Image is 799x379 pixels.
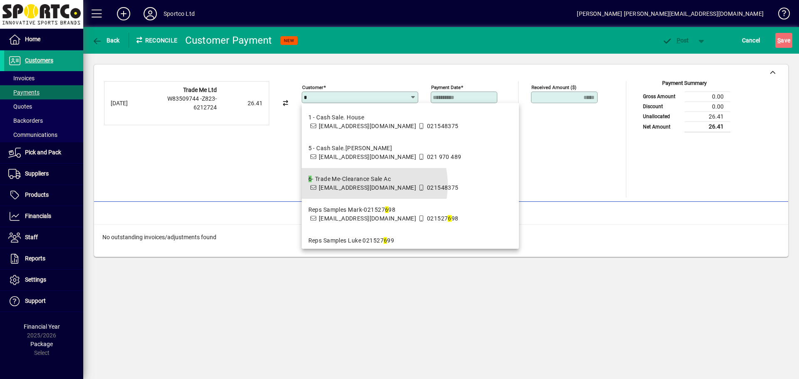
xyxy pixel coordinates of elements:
[319,154,416,160] span: [EMAIL_ADDRESS][DOMAIN_NAME]
[25,191,49,198] span: Products
[111,99,144,108] div: [DATE]
[677,37,680,44] span: P
[25,149,61,156] span: Pick and Pack
[302,168,519,199] mat-option: 6 - Trade Me-Clearance Sale Ac
[25,255,45,262] span: Reports
[4,71,83,85] a: Invoices
[685,111,730,121] td: 26.41
[685,92,730,102] td: 0.00
[639,81,730,133] app-page-summary-card: Payment Summary
[4,163,83,184] a: Suppliers
[4,227,83,248] a: Staff
[308,176,312,182] em: 6
[25,57,53,64] span: Customers
[639,92,685,102] td: Gross Amount
[8,89,40,96] span: Payments
[302,84,323,90] mat-label: Customer
[308,144,462,153] div: 5 - Cash Sale.[PERSON_NAME]
[4,185,83,206] a: Products
[639,79,730,92] div: Payment Summary
[4,248,83,269] a: Reports
[183,87,217,93] strong: Trade Me Ltd
[8,103,32,110] span: Quotes
[94,225,788,250] div: No outstanding invoices/adjustments found
[427,184,459,191] span: 021548375
[4,291,83,312] a: Support
[302,107,519,137] mat-option: 1 - Cash Sale. House
[308,175,459,183] div: - Trade Me-Clearance Sale Ac
[385,206,388,213] em: 6
[448,215,451,222] em: 6
[129,34,179,47] div: Reconcile
[92,37,120,44] span: Back
[110,6,137,21] button: Add
[775,33,792,48] button: Save
[427,154,462,160] span: 021 970 489
[662,37,689,44] span: ost
[25,234,38,240] span: Staff
[4,29,83,50] a: Home
[308,206,459,214] div: Reps Samples Mark-021527 98
[185,34,272,47] div: Customer Payment
[658,33,693,48] button: Post
[427,215,459,222] span: 021527 98
[137,6,164,21] button: Profile
[4,128,83,142] a: Communications
[83,33,129,48] app-page-header-button: Back
[302,230,519,252] mat-option: 9 - DONT POST!! Reps Samples Luke 021527699
[25,276,46,283] span: Settings
[30,341,53,347] span: Package
[8,131,57,138] span: Communications
[302,137,519,168] mat-option: 5 - Cash Sale.Grant Williams
[777,37,781,44] span: S
[4,85,83,99] a: Payments
[24,323,60,330] span: Financial Year
[167,95,217,111] span: W83509744 -Z823- 6212724
[4,99,83,114] a: Quotes
[8,75,35,82] span: Invoices
[25,36,40,42] span: Home
[384,237,387,244] em: 6
[4,114,83,128] a: Backorders
[4,270,83,290] a: Settings
[319,184,416,191] span: [EMAIL_ADDRESS][DOMAIN_NAME]
[639,111,685,121] td: Unallocated
[577,7,764,20] div: [PERSON_NAME] [PERSON_NAME][EMAIL_ADDRESS][DOMAIN_NAME]
[319,215,416,222] span: [EMAIL_ADDRESS][DOMAIN_NAME]
[531,84,576,90] mat-label: Received Amount ($)
[8,117,43,124] span: Backorders
[25,213,51,219] span: Financials
[4,206,83,227] a: Financials
[742,34,760,47] span: Cancel
[740,33,762,48] button: Cancel
[772,2,789,29] a: Knowledge Base
[90,33,122,48] button: Back
[427,123,459,129] span: 021548375
[308,236,395,245] div: Reps Samples Luke 021527 99
[25,170,49,177] span: Suppliers
[685,121,730,132] td: 26.41
[639,102,685,111] td: Discount
[431,84,461,90] mat-label: Payment Date
[302,199,519,230] mat-option: 8 - DONT POST!! Reps Samples Mark-021527698
[221,99,263,108] div: 26.41
[164,7,195,20] div: Sportco Ltd
[319,123,416,129] span: [EMAIL_ADDRESS][DOMAIN_NAME]
[685,102,730,111] td: 0.00
[4,142,83,163] a: Pick and Pack
[25,297,46,304] span: Support
[308,113,459,122] div: 1 - Cash Sale. House
[639,121,685,132] td: Net Amount
[777,34,790,47] span: ave
[284,38,294,43] span: NEW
